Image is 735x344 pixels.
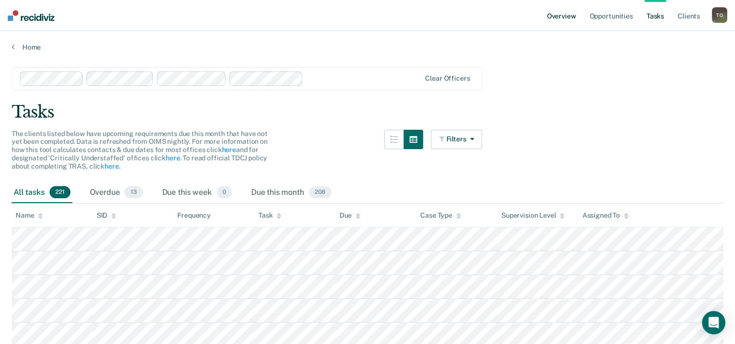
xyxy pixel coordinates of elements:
[50,186,70,199] span: 221
[712,7,727,23] div: T O
[8,10,54,21] img: Recidiviz
[88,182,145,204] div: Overdue13
[431,130,482,149] button: Filters
[249,182,333,204] div: Due this month208
[340,211,361,220] div: Due
[12,102,723,122] div: Tasks
[425,74,470,83] div: Clear officers
[309,186,331,199] span: 208
[104,162,119,170] a: here
[12,43,723,52] a: Home
[712,7,727,23] button: TO
[177,211,211,220] div: Frequency
[166,154,180,162] a: here
[160,182,234,204] div: Due this week0
[217,186,232,199] span: 0
[420,211,461,220] div: Case Type
[582,211,628,220] div: Assigned To
[702,311,725,334] div: Open Intercom Messenger
[97,211,117,220] div: SID
[222,146,236,154] a: here
[16,211,43,220] div: Name
[12,182,72,204] div: All tasks221
[12,130,268,170] span: The clients listed below have upcoming requirements due this month that have not yet been complet...
[501,211,565,220] div: Supervision Level
[258,211,281,220] div: Task
[124,186,142,199] span: 13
